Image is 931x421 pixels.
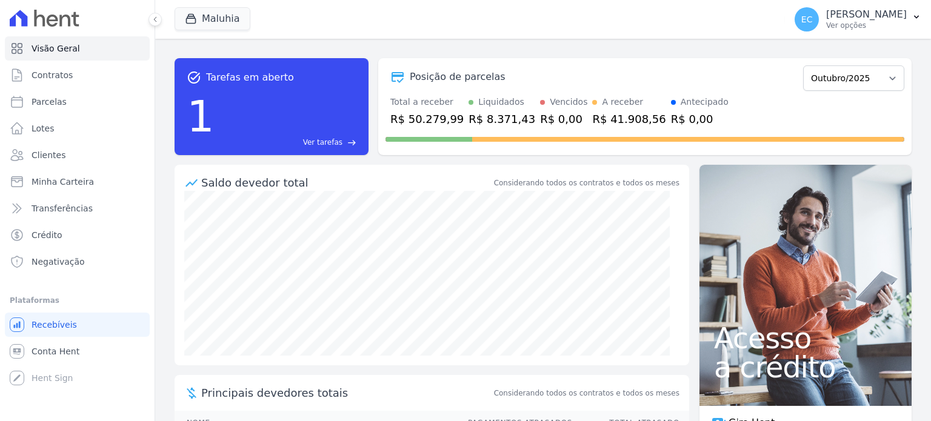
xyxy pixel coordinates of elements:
button: EC [PERSON_NAME] Ver opções [785,2,931,36]
span: Ver tarefas [303,137,342,148]
span: Transferências [32,202,93,214]
span: Principais devedores totais [201,385,492,401]
a: Clientes [5,143,150,167]
a: Parcelas [5,90,150,114]
span: Negativação [32,256,85,268]
div: R$ 41.908,56 [592,111,666,127]
a: Ver tarefas east [219,137,356,148]
div: R$ 0,00 [671,111,729,127]
span: Contratos [32,69,73,81]
span: Lotes [32,122,55,134]
p: [PERSON_NAME] [826,8,907,21]
a: Visão Geral [5,36,150,61]
span: Clientes [32,149,65,161]
a: Transferências [5,196,150,220]
span: a crédito [714,353,897,382]
div: Vencidos [550,96,587,108]
a: Contratos [5,63,150,87]
span: Parcelas [32,96,67,108]
span: Recebíveis [32,319,77,331]
div: Antecipado [681,96,729,108]
span: EC [801,15,813,24]
a: Minha Carteira [5,170,150,194]
span: Tarefas em aberto [206,70,294,85]
a: Recebíveis [5,313,150,337]
span: Minha Carteira [32,176,94,188]
div: Liquidados [478,96,524,108]
div: Total a receber [390,96,464,108]
div: R$ 8.371,43 [469,111,535,127]
span: Crédito [32,229,62,241]
p: Ver opções [826,21,907,30]
button: Maluhia [175,7,250,30]
a: Lotes [5,116,150,141]
div: Posição de parcelas [410,70,506,84]
a: Negativação [5,250,150,274]
span: task_alt [187,70,201,85]
span: Acesso [714,323,897,353]
div: Plataformas [10,293,145,308]
span: Visão Geral [32,42,80,55]
span: Considerando todos os contratos e todos os meses [494,388,679,399]
a: Crédito [5,223,150,247]
span: Conta Hent [32,345,79,357]
div: Considerando todos os contratos e todos os meses [494,177,679,188]
a: Conta Hent [5,339,150,363]
div: Saldo devedor total [201,174,492,191]
div: A receber [602,96,643,108]
div: R$ 0,00 [540,111,587,127]
div: R$ 50.279,99 [390,111,464,127]
div: 1 [187,85,215,148]
span: east [347,138,356,147]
